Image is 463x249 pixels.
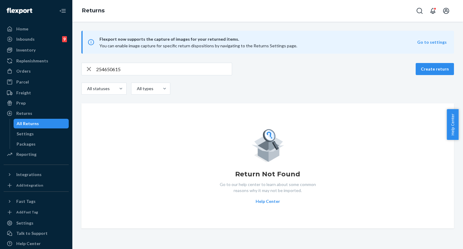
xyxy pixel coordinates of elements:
[16,47,36,53] div: Inventory
[17,121,39,127] div: All Returns
[14,119,69,128] a: All Returns
[17,131,34,137] div: Settings
[137,86,153,92] div: All types
[4,109,69,118] a: Returns
[16,36,35,42] div: Inbounds
[77,2,109,20] ol: breadcrumbs
[4,98,69,108] a: Prep
[16,241,41,247] div: Help Center
[14,139,69,149] a: Packages
[215,181,320,194] p: Go to our help center to learn about some common reasons why it may not be imported.
[4,239,69,248] a: Help Center
[16,68,31,74] div: Orders
[4,170,69,179] button: Integrations
[16,230,48,236] div: Talk to Support
[4,77,69,87] a: Parcel
[16,220,33,226] div: Settings
[17,141,36,147] div: Packages
[414,5,426,17] button: Open Search Box
[4,197,69,206] button: Fast Tags
[4,24,69,34] a: Home
[16,172,42,178] div: Integrations
[16,110,32,116] div: Returns
[4,88,69,98] a: Freight
[99,36,417,43] span: Flexport now supports the capture of images for your returned items.
[427,5,439,17] button: Open notifications
[416,63,454,75] button: Create return
[4,229,69,238] a: Talk to Support
[4,218,69,228] a: Settings
[4,209,69,216] a: Add Fast Tag
[16,151,36,157] div: Reporting
[96,63,232,75] input: Search returns by rma, id, tracking number
[4,45,69,55] a: Inventory
[82,7,105,14] a: Returns
[57,5,69,17] button: Close Navigation
[4,66,69,76] a: Orders
[99,43,297,48] span: You can enable image capture for specific return dispositions by navigating to the Returns Settin...
[16,26,28,32] div: Home
[4,150,69,159] a: Reporting
[440,5,452,17] button: Open account menu
[4,56,69,66] a: Replenishments
[417,39,447,45] button: Go to settings
[235,169,300,179] h1: Return Not Found
[87,86,109,92] div: All statuses
[447,109,458,140] button: Help Center
[16,210,38,215] div: Add Fast Tag
[16,79,29,85] div: Parcel
[7,8,32,14] img: Flexport logo
[16,183,43,188] div: Add Integration
[16,58,48,64] div: Replenishments
[16,100,26,106] div: Prep
[251,128,284,162] img: Empty list
[4,182,69,189] a: Add Integration
[16,198,36,204] div: Fast Tags
[62,36,67,42] div: 9
[4,34,69,44] a: Inbounds9
[256,198,280,204] button: Help Center
[14,129,69,139] a: Settings
[16,90,31,96] div: Freight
